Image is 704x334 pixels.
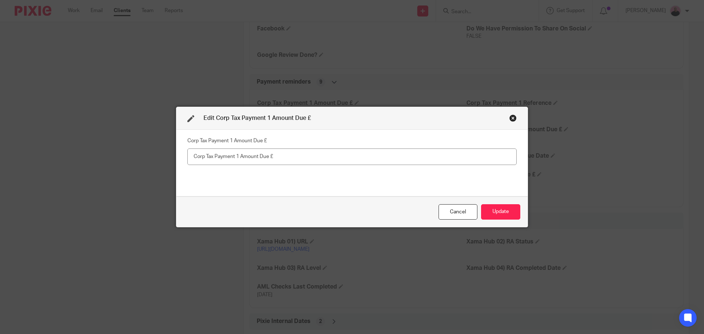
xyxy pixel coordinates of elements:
div: Close this dialog window [509,114,517,122]
input: Corp Tax Payment 1 Amount Due £ [187,148,517,165]
div: Close this dialog window [439,204,477,220]
label: Corp Tax Payment 1 Amount Due £ [187,137,267,144]
button: Update [481,204,520,220]
span: Edit Corp Tax Payment 1 Amount Due £ [203,115,311,121]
